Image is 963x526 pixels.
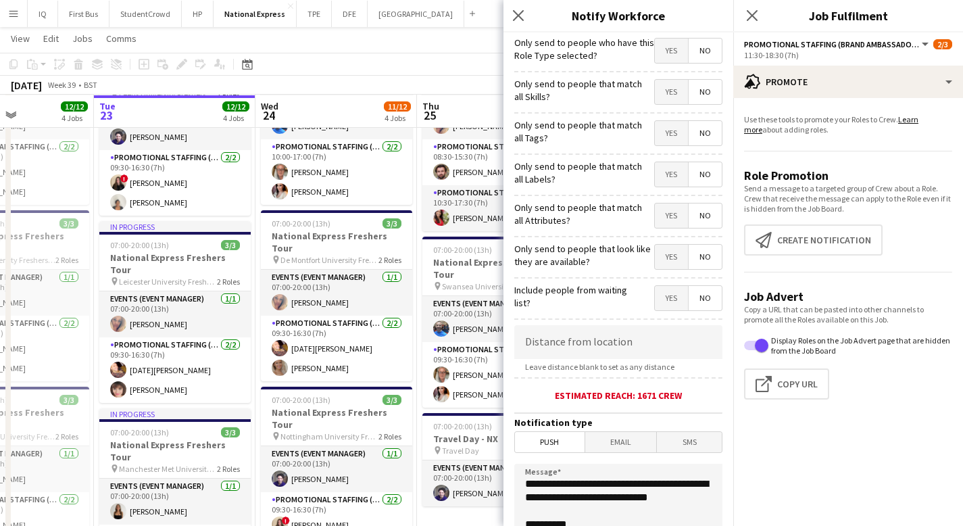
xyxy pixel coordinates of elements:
[744,304,952,325] p: Copy a URL that can be pasted into other channels to promote all the Roles available on this Job.
[733,7,963,24] h3: Job Fulfilment
[261,230,412,254] h3: National Express Freshers Tour
[99,100,116,112] span: Tue
[99,439,251,463] h3: National Express Freshers Tour
[422,342,574,408] app-card-role: Promotional Staffing (Brand Ambassadors)2/209:30-16:30 (7h)[PERSON_NAME][PERSON_NAME]
[217,464,240,474] span: 2 Roles
[261,100,278,112] span: Wed
[514,201,649,226] label: Only send to people that match all Attributes?
[101,30,142,47] a: Comms
[655,39,688,63] span: Yes
[744,114,952,135] p: Use these tools to promote your Roles to Crew. about adding roles.
[11,32,30,45] span: View
[689,162,722,187] span: No
[45,80,78,90] span: Week 39
[514,243,654,267] label: Only send to people that look like they are available?
[99,221,251,403] app-job-card: In progress07:00-20:00 (13h)3/3National Express Freshers Tour Leicester University Freshers Fair2...
[422,237,574,408] app-job-card: 07:00-20:00 (13h)3/3National Express Freshers Tour Swansea University Freshers Fair2 RolesEvents ...
[385,113,410,123] div: 4 Jobs
[420,107,439,123] span: 25
[744,224,883,256] button: Create notification
[214,1,297,27] button: National Express
[655,80,688,104] span: Yes
[655,121,688,145] span: Yes
[422,139,574,185] app-card-role: Promotional Staffing (Brand Ambassadors)1/108:30-15:30 (7h)[PERSON_NAME]
[689,39,722,63] span: No
[110,427,169,437] span: 07:00-20:00 (13h)
[58,1,109,27] button: First Bus
[422,433,574,445] h3: Travel Day - NX
[259,107,278,123] span: 24
[744,39,920,49] span: Promotional Staffing (Brand Ambassadors)
[744,368,829,400] button: Copy Url
[99,408,251,419] div: In progress
[120,174,128,183] span: !
[43,32,59,45] span: Edit
[585,432,657,452] span: Email
[280,431,378,441] span: Nottingham University Freshers Fair
[280,255,378,265] span: De Montfort University Freshers Fair
[514,78,643,102] label: Only send to people that match all Skills?
[655,286,688,310] span: Yes
[297,1,332,27] button: TPE
[59,395,78,405] span: 3/3
[744,289,952,304] h3: Job Advert
[261,210,412,381] app-job-card: 07:00-20:00 (13h)3/3National Express Freshers Tour De Montfort University Freshers Fair2 RolesEve...
[744,50,952,60] div: 11:30-18:30 (7h)
[514,37,654,61] label: Only send to people who have this Role Type selected?
[109,1,182,27] button: StudentCrowd
[433,421,492,431] span: 07:00-20:00 (13h)
[378,255,401,265] span: 2 Roles
[99,337,251,403] app-card-role: Promotional Staffing (Brand Ambassadors)2/209:30-16:30 (7h)[DATE][PERSON_NAME][PERSON_NAME]
[422,100,439,112] span: Thu
[11,78,42,92] div: [DATE]
[733,66,963,98] div: Promote
[55,255,78,265] span: 2 Roles
[744,183,952,214] p: Send a message to a targeted group of Crew about a Role. Crew that receive the message can apply ...
[332,1,368,27] button: DFE
[422,185,574,231] app-card-role: Promotional Staffing (Brand Ambassadors)1/110:30-17:30 (7h)[PERSON_NAME]
[422,34,574,231] app-job-card: 07:00-20:00 (13h)3/3National Express Freshers Tour Southampton University Freshers Fair3 RolesEve...
[221,427,240,437] span: 3/3
[515,432,585,452] span: Push
[97,107,116,123] span: 23
[422,413,574,506] div: 07:00-20:00 (13h)1/1Travel Day - NX Travel Day1 RoleEvents (Event Manager)1/107:00-20:00 (13h)[PE...
[222,101,249,112] span: 12/12
[514,160,645,185] label: Only send to people that match all Labels?
[657,432,722,452] span: SMS
[67,30,98,47] a: Jobs
[84,80,97,90] div: BST
[368,1,464,27] button: [GEOGRAPHIC_DATA]
[514,284,632,308] label: Include people from waiting list?
[59,218,78,229] span: 3/3
[182,1,214,27] button: HP
[933,39,952,49] span: 2/3
[272,395,330,405] span: 07:00-20:00 (13h)
[384,101,411,112] span: 11/12
[382,218,401,229] span: 3/3
[217,277,240,287] span: 2 Roles
[61,113,87,123] div: 4 Jobs
[261,270,412,316] app-card-role: Events (Event Manager)1/107:00-20:00 (13h)[PERSON_NAME]
[28,1,58,27] button: IQ
[99,291,251,337] app-card-role: Events (Event Manager)1/107:00-20:00 (13h)[PERSON_NAME]
[282,517,290,525] span: !
[61,101,88,112] span: 12/12
[433,245,492,255] span: 07:00-20:00 (13h)
[261,446,412,492] app-card-role: Events (Event Manager)1/107:00-20:00 (13h)[PERSON_NAME]
[655,204,688,228] span: Yes
[422,460,574,506] app-card-role: Events (Event Manager)1/107:00-20:00 (13h)[PERSON_NAME]
[119,464,217,474] span: Manchester Met University Freshers Fair
[5,30,35,47] a: View
[55,431,78,441] span: 2 Roles
[422,256,574,281] h3: National Express Freshers Tour
[744,168,952,183] h3: Role Promotion
[99,150,251,216] app-card-role: Promotional Staffing (Brand Ambassadors)2/209:30-16:30 (7h)![PERSON_NAME][PERSON_NAME]
[689,80,722,104] span: No
[689,286,722,310] span: No
[38,30,64,47] a: Edit
[514,389,722,402] div: Estimated reach: 1671 crew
